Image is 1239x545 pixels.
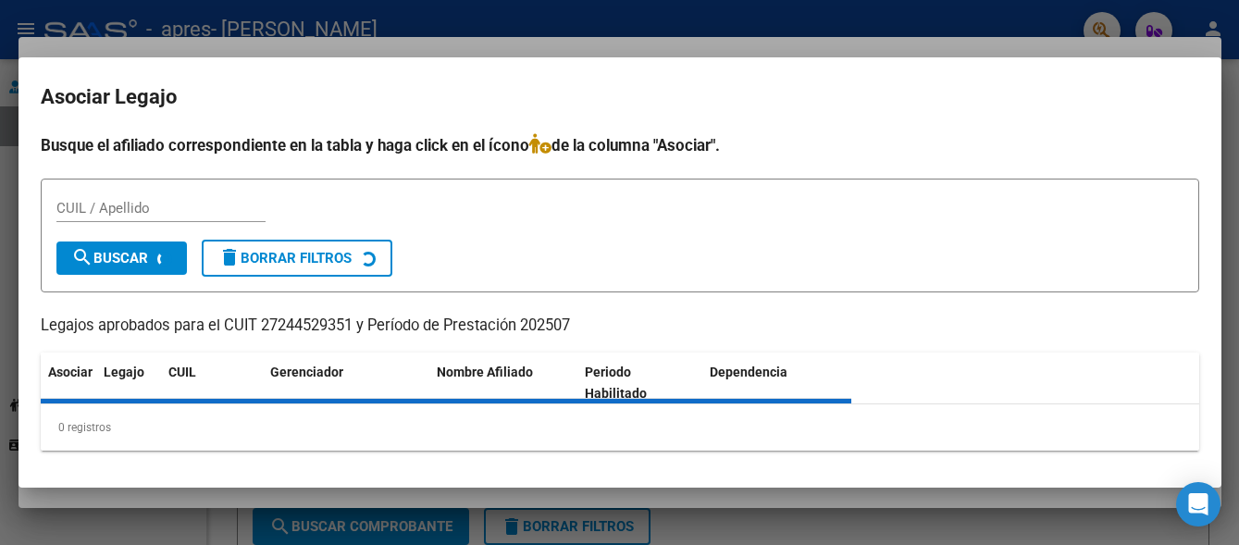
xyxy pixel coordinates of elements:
[218,246,241,268] mat-icon: delete
[585,365,647,401] span: Periodo Habilitado
[41,133,1199,157] h4: Busque el afiliado correspondiente en la tabla y haga click en el ícono de la columna "Asociar".
[41,315,1199,338] p: Legajos aprobados para el CUIT 27244529351 y Período de Prestación 202507
[1176,482,1220,526] div: Open Intercom Messenger
[577,353,702,414] datatable-header-cell: Periodo Habilitado
[161,353,263,414] datatable-header-cell: CUIL
[48,365,93,379] span: Asociar
[71,246,93,268] mat-icon: search
[429,353,578,414] datatable-header-cell: Nombre Afiliado
[702,353,851,414] datatable-header-cell: Dependencia
[202,240,392,277] button: Borrar Filtros
[437,365,533,379] span: Nombre Afiliado
[270,365,343,379] span: Gerenciador
[168,365,196,379] span: CUIL
[41,404,1199,451] div: 0 registros
[56,242,187,275] button: Buscar
[104,365,144,379] span: Legajo
[263,353,429,414] datatable-header-cell: Gerenciador
[710,365,787,379] span: Dependencia
[218,250,352,266] span: Borrar Filtros
[71,250,148,266] span: Buscar
[41,353,96,414] datatable-header-cell: Asociar
[41,80,1199,115] h2: Asociar Legajo
[96,353,161,414] datatable-header-cell: Legajo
